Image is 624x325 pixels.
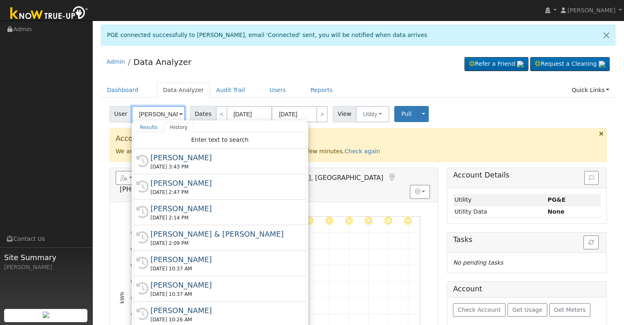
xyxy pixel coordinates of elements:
td: Utility Data [453,206,546,218]
span: User [110,106,132,122]
div: [PERSON_NAME] [151,203,297,214]
a: Map [387,173,396,182]
i: No pending tasks [453,259,503,266]
span: [GEOGRAPHIC_DATA], [GEOGRAPHIC_DATA] [243,174,384,182]
a: Close [598,25,615,45]
span: Dates [190,106,216,122]
i: History [136,180,149,193]
div: [PERSON_NAME] [151,177,297,189]
span: [PHONE_NUMBER] [120,185,179,193]
text: 0.9 [130,230,136,235]
i: 8/10 - Clear [384,217,392,224]
div: PGE connected successfully to [PERSON_NAME], email 'Connected' sent, you will be notified when da... [101,25,616,46]
text: kWh [119,292,125,304]
span: Enter text to search [191,136,249,143]
button: Issue History [584,171,599,185]
a: Data Analyzer [157,83,210,98]
img: Know True-Up [6,5,92,23]
text: 0.4 [130,311,136,316]
i: History [136,308,149,320]
img: retrieve [599,61,605,67]
h5: Account Details [453,171,601,180]
a: Audit Trail [210,83,251,98]
span: View [333,106,356,122]
i: History [136,155,149,167]
img: retrieve [517,61,523,67]
a: Reports [304,83,339,98]
a: Results [134,122,164,132]
div: [PERSON_NAME] [4,263,88,272]
text: 0.7 [130,263,136,267]
a: Data Analyzer [133,57,191,67]
button: Get Usage [507,303,547,317]
strong: ID: 17168700, authorized: 08/12/25 [548,196,566,203]
div: [DATE] 10:37 AM [151,265,297,272]
a: > [316,106,328,122]
h5: Account [453,285,482,293]
div: [DATE] 10:26 AM [151,316,297,323]
span: Check Account [458,307,501,313]
button: Check Account [453,303,505,317]
a: < [216,106,227,122]
div: [PERSON_NAME] & [PERSON_NAME] [151,228,297,240]
span: Pull [401,111,411,117]
a: Check again [345,148,380,154]
span: Get Usage [512,307,542,313]
span: [PERSON_NAME] [567,7,615,14]
i: 8/11 - Clear [404,217,412,224]
div: [DATE] 2:47 PM [151,189,297,196]
button: Get Meters [549,303,591,317]
img: retrieve [43,311,49,318]
a: Users [263,83,292,98]
a: Dashboard [101,83,145,98]
text: 0.6 [130,279,136,284]
button: Pull [394,106,418,122]
i: History [136,206,149,218]
a: Refer a Friend [464,57,528,71]
a: Quick Links [565,83,615,98]
i: 8/09 - Clear [365,217,373,224]
input: Select a User [132,106,185,122]
div: We are currently processing this data, which typically takes just a few minutes. [110,128,607,162]
h5: Tasks [453,235,601,244]
i: History [136,257,149,269]
div: [PERSON_NAME] [151,305,297,316]
button: Utility [356,106,389,122]
div: [DATE] 2:09 PM [151,240,297,247]
td: Utility [453,194,546,206]
text: 0.8 [130,246,136,251]
i: History [136,231,149,244]
text: 0.5 [130,295,136,300]
h3: Account connected to PG&E [116,134,601,143]
div: [DATE] 2:14 PM [151,214,297,221]
div: [PERSON_NAME] [151,254,297,265]
span: Get Meters [554,307,586,313]
div: [DATE] 10:37 AM [151,290,297,298]
i: 8/07 - MostlyClear [325,217,333,224]
i: 8/08 - Clear [345,217,353,224]
a: History [164,122,194,132]
a: Request a Cleaning [530,57,610,71]
div: [DATE] 3:43 PM [151,163,297,171]
strong: None [548,208,565,215]
i: 8/06 - MostlyClear [306,217,313,224]
i: History [136,282,149,295]
div: [PERSON_NAME] [151,152,297,163]
span: Site Summary [4,252,88,263]
div: [PERSON_NAME] [151,279,297,290]
button: Refresh [583,235,599,249]
a: Admin [107,58,125,65]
